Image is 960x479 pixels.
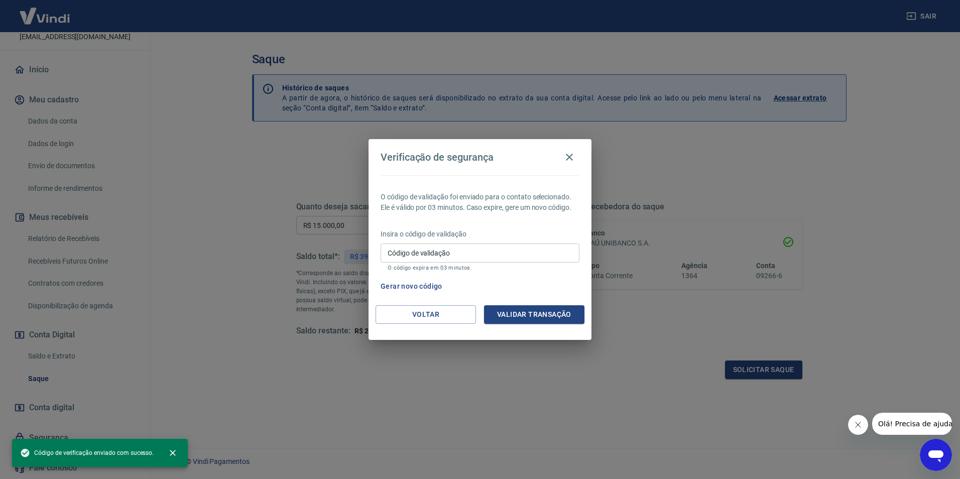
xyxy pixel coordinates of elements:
[20,448,154,458] span: Código de verificação enviado com sucesso.
[381,229,579,240] p: Insira o código de validação
[377,277,446,296] button: Gerar novo código
[162,442,184,464] button: close
[381,192,579,213] p: O código de validação foi enviado para o contato selecionado. Ele é válido por 03 minutos. Caso e...
[848,415,868,435] iframe: Fechar mensagem
[484,305,584,324] button: Validar transação
[381,151,494,163] h4: Verificação de segurança
[920,439,952,471] iframe: Botão para abrir a janela de mensagens
[376,305,476,324] button: Voltar
[872,413,952,435] iframe: Mensagem da empresa
[388,265,572,271] p: O código expira em 03 minutos.
[6,7,84,15] span: Olá! Precisa de ajuda?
